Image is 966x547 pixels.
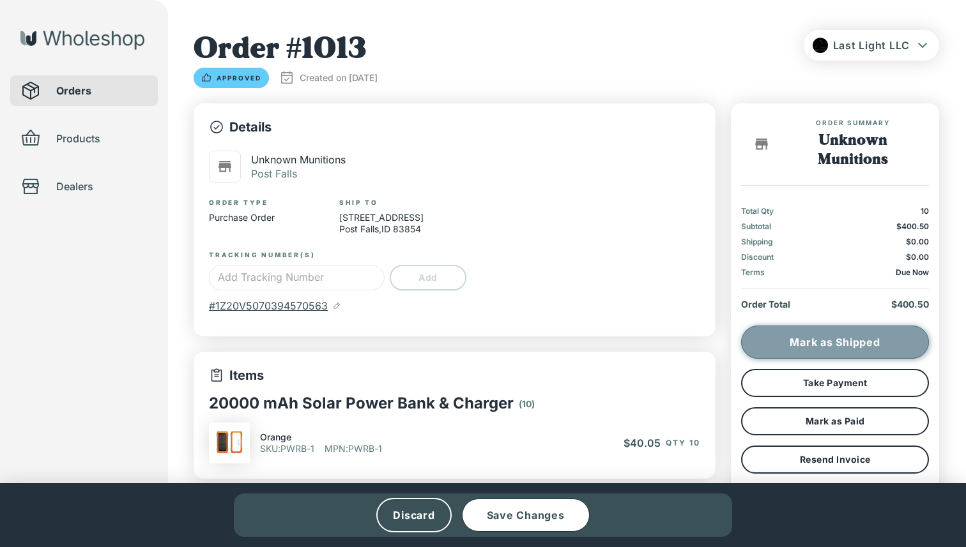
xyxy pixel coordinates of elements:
[741,237,773,247] p: Shipping
[921,206,929,216] p: 10
[56,179,148,194] span: Dealers
[376,498,451,532] button: Discard
[209,298,328,313] p: # 1Z20V5070394570563
[251,153,346,167] p: Unknown Munitions
[833,39,910,52] span: Last Light LLC
[741,369,929,397] button: Take Payment
[339,223,424,235] p: Post Falls , ID 83854
[56,83,148,98] span: Orders
[10,123,158,154] div: Products
[209,250,315,259] label: Tracking Number(s)
[741,326,929,359] button: Mark as Shipped
[906,237,929,246] span: $0.00
[10,75,158,106] div: Orders
[209,265,385,290] input: Add Tracking Number
[666,438,700,447] span: Qty 10
[519,396,535,412] p: ( 10 )
[813,38,828,53] img: FUwHs7S6xG-Screenshot_2025-03-10_at_3.27.31_PM.png
[624,437,661,449] span: $40.05
[741,446,929,474] button: Resend Invoice
[325,443,382,454] p: MPN : PWRB-1
[741,221,771,232] p: Subtotal
[209,74,269,82] span: Approved
[782,131,924,170] h1: Unknown Munitions
[339,212,424,223] p: [STREET_ADDRESS]
[10,171,158,202] div: Dealers
[209,423,250,463] img: IMG_6196_2.jpg
[804,30,940,61] button: Last Light LLC
[56,131,148,146] span: Products
[209,367,264,384] p: Items
[260,431,291,443] p: Orange
[209,198,268,207] label: Order Type
[260,443,314,454] p: SKU : PWRB-1
[741,267,765,278] p: Terms
[896,221,929,231] span: $400.50
[906,252,929,262] span: $0.00
[339,198,378,207] label: Ship To
[251,167,346,181] p: Post Falls
[209,212,275,223] p: Purchase Order
[209,394,514,412] p: 20000 mAh Solar Power Bank & Charger
[891,299,929,310] span: $400.50
[300,72,378,84] p: Created on [DATE]
[741,206,774,216] p: Total Qty
[20,31,144,50] img: Wholeshop logo
[782,119,924,131] span: Order Summary
[741,299,790,310] p: Order Total
[209,119,700,135] p: Details
[194,30,378,68] h1: Order # 1013
[741,252,774,262] p: Discount
[896,267,929,278] p: Due Now
[741,407,929,435] button: Mark as Paid
[462,498,590,532] button: Save Changes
